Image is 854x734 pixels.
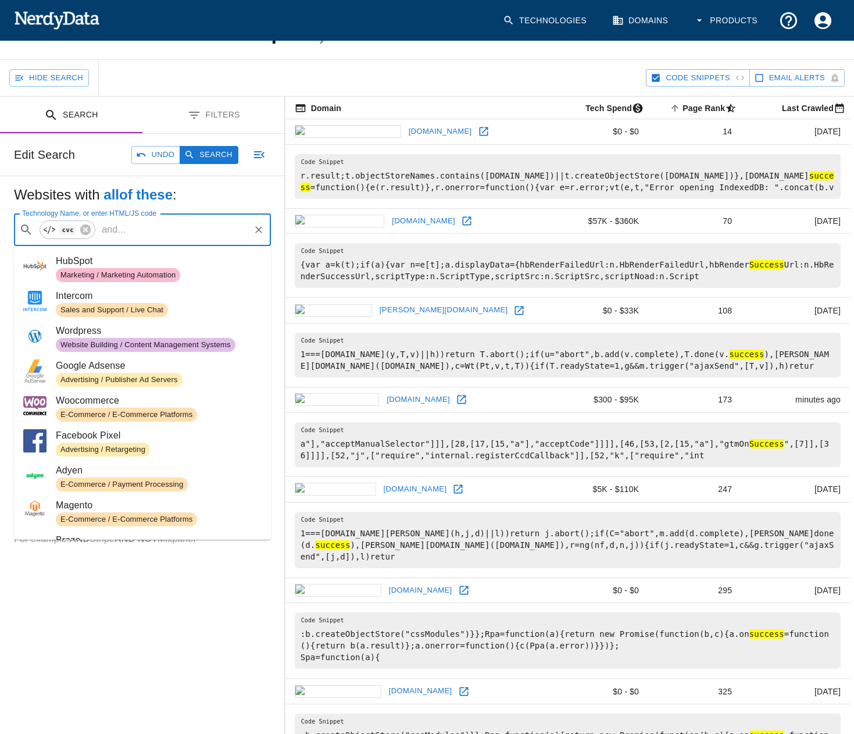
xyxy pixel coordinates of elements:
[769,72,825,85] span: Get email alerts with newly found website results. Click to enable.
[295,393,380,406] img: about.me icon
[648,679,741,704] td: 325
[59,225,76,235] code: cvc
[771,3,806,38] button: Support and Documentation
[301,171,834,192] hl: success
[648,387,741,413] td: 173
[548,578,648,603] td: $0 - $0
[741,298,850,323] td: [DATE]
[389,212,458,230] a: [DOMAIN_NAME]
[510,302,528,319] a: Open ted.com in new window
[56,324,262,338] span: Wordpress
[295,483,376,496] img: umn.edu icon
[767,101,850,115] span: Most recent date this website was successfully crawled
[381,480,450,498] a: [DOMAIN_NAME]
[648,476,741,502] td: 247
[295,333,841,377] pre: 1===[DOMAIN_NAME](y,T,v)||h))return T.abort();if(u="abort",b.add(v.complete),T.done(v. ),[PERSON_...
[605,3,677,38] a: Domains
[455,683,473,700] a: Open google.ch in new window
[56,359,262,373] span: Google Adsense
[570,101,648,115] span: The estimated minimum and maximum annual tech spend each webpage has, based on the free, freemium...
[741,679,850,704] td: [DATE]
[406,123,475,141] a: [DOMAIN_NAME]
[56,514,197,525] span: E-Commerce / E-Commerce Platforms
[295,612,841,669] pre: :b.createObjectStore("cssModules")}};Rpa=function(a){return new Promise(function(b,c){a.on =funct...
[648,208,741,234] td: 70
[741,119,850,144] td: [DATE]
[295,685,381,698] img: google.ch icon
[22,208,156,218] label: Technology Name, or enter HTML/JS code
[9,69,89,87] button: Hide Search
[295,243,841,288] pre: {var a=k(t);if(a){var n=e[t];a.displayData={hbRenderFailedUrl:n.HbRenderFailedUrl,hbRender Url:n....
[40,220,95,239] div: cvc
[56,444,150,455] span: Advertising / Retargeting
[496,3,596,38] a: Technologies
[56,254,262,268] span: HubSpot
[548,298,648,323] td: $0 - $33K
[548,208,648,234] td: $57K - $360K
[123,22,212,44] span: Braintree
[548,679,648,704] td: $0 - $0
[548,476,648,502] td: $5K - $110K
[648,119,741,144] td: 14
[646,69,749,87] button: Hide Code Snippets
[666,72,730,85] span: Hide Code Snippets
[295,584,381,597] img: google.ca icon
[458,212,476,230] a: Open imgur.com in new window
[729,350,764,359] hl: success
[749,69,845,87] button: Get email alerts with newly found website results. Click to enable.
[319,22,326,44] span: )
[14,8,99,31] img: NerdyData.com
[56,394,262,408] span: Woocommerce
[295,422,841,467] pre: a"],"acceptManualSelector"]]],[28,[17,[15,"a"],"acceptCode"]]]],[46,[53,[2,[15,"a"],"gtmOn ",[7]]...
[741,387,850,413] td: minutes ago
[56,464,262,478] span: Adyen
[384,391,453,409] a: [DOMAIN_NAME]
[56,270,180,281] span: Marketing / Marketing Automation
[749,629,784,639] hl: success
[386,582,455,600] a: [DOMAIN_NAME]
[180,146,238,164] button: Search
[211,22,251,44] span: nor
[295,215,385,227] img: imgur.com icon
[648,578,741,603] td: 295
[56,340,235,351] span: Website Building / Content Management Systems
[295,101,341,115] span: The registered domain name (i.e. "nerdydata.com").
[687,3,767,38] button: Products
[14,145,75,164] h6: Edit Search
[475,123,492,140] a: Open pinterest.com in new window
[56,429,262,443] span: Facebook Pixel
[455,582,473,599] a: Open google.ca in new window
[56,305,168,316] span: Sales and Support / Live Chat
[14,186,271,204] h5: Websites with :
[251,222,267,238] button: Clear
[295,125,401,138] img: pinterest.com icon
[56,289,262,303] span: Intercom
[548,387,648,413] td: $300 - $95K
[56,479,188,490] span: E-Commerce / Payment Processing
[56,498,262,512] span: Magento
[251,22,319,44] span: Square
[56,409,197,421] span: E-Commerce / E-Commerce Platforms
[749,260,784,269] hl: Success
[295,304,372,317] img: ted.com icon
[295,154,841,199] pre: r.result;t.objectStoreNames.contains([DOMAIN_NAME])||t.createObjectStore([DOMAIN_NAME])},[DOMAIN_...
[667,101,741,115] span: A page popularity ranking based on a domain's backlinks. Smaller numbers signal more popular doma...
[103,187,173,202] b: all of these
[386,682,455,700] a: [DOMAIN_NAME]
[295,512,841,568] pre: 1===[DOMAIN_NAME][PERSON_NAME](h,j,d)||l))return j.abort();if(C="abort",m.add(d.complete),[PERSON...
[97,223,130,237] p: and ...
[315,540,350,550] hl: success
[377,301,511,319] a: [PERSON_NAME][DOMAIN_NAME]
[806,3,840,38] button: Account Settings
[741,208,850,234] td: [DATE]
[88,22,123,44] span: nor
[131,146,180,164] button: Undo
[741,578,850,603] td: [DATE]
[449,480,467,498] a: Open umn.edu in new window
[56,375,183,386] span: Advertising / Publisher Ad Servers
[648,298,741,323] td: 108
[749,439,784,448] hl: Success
[453,391,470,408] a: Open about.me in new window
[56,533,262,547] span: Braze
[548,119,648,144] td: $0 - $0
